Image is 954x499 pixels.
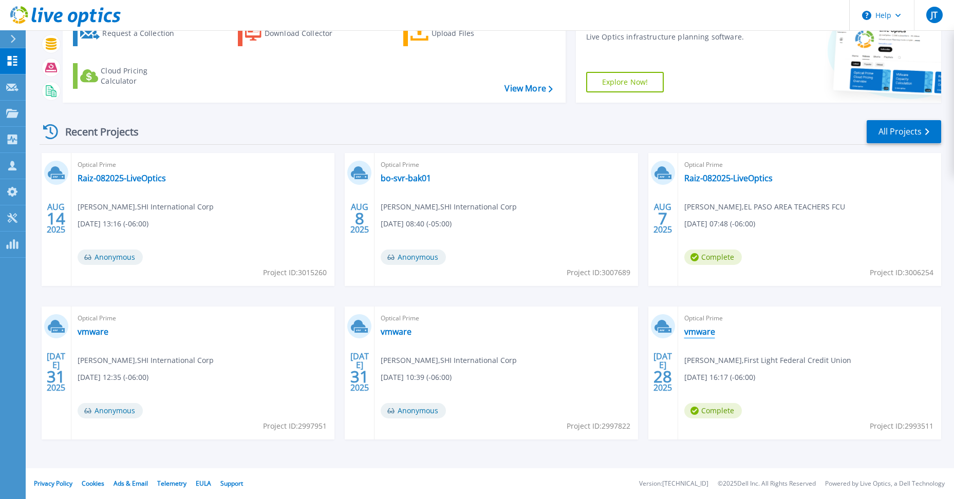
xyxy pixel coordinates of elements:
span: [DATE] 10:39 (-06:00) [381,372,452,383]
a: Request a Collection [73,21,188,46]
div: AUG 2025 [46,200,66,237]
span: [DATE] 16:17 (-06:00) [684,372,755,383]
span: 7 [658,214,667,223]
div: Request a Collection [102,23,184,44]
div: Download Collector [265,23,347,44]
div: Upload Files [432,23,514,44]
span: Project ID: 2993511 [870,420,933,432]
li: Powered by Live Optics, a Dell Technology [825,481,945,487]
div: AUG 2025 [350,200,369,237]
span: [PERSON_NAME] , SHI International Corp [381,355,517,366]
li: © 2025 Dell Inc. All Rights Reserved [718,481,816,487]
span: Anonymous [381,403,446,418]
a: EULA [196,479,211,488]
span: 31 [47,372,65,381]
span: 31 [350,372,369,381]
span: JT [931,11,938,19]
span: [PERSON_NAME] , EL PASO AREA TEACHERS FCU [684,201,845,213]
a: vmware [684,327,715,337]
span: [PERSON_NAME] , SHI International Corp [78,355,214,366]
a: Telemetry [157,479,186,488]
span: [PERSON_NAME] , SHI International Corp [381,201,517,213]
a: Raiz-082025-LiveOptics [684,173,773,183]
span: Complete [684,403,742,418]
span: Project ID: 2997822 [567,420,630,432]
span: 28 [653,372,672,381]
a: Download Collector [238,21,352,46]
a: bo-svr-bak01 [381,173,431,183]
a: Privacy Policy [34,479,72,488]
span: Anonymous [78,403,143,418]
span: Project ID: 3015260 [263,267,327,278]
span: Optical Prime [78,313,328,324]
a: Upload Files [403,21,518,46]
li: Version: [TECHNICAL_ID] [639,481,708,487]
div: [DATE] 2025 [653,353,672,391]
span: Optical Prime [684,159,935,170]
a: Raiz-082025-LiveOptics [78,173,166,183]
span: Anonymous [78,249,143,265]
a: vmware [381,327,411,337]
span: Project ID: 3007689 [567,267,630,278]
span: Complete [684,249,742,265]
a: vmware [78,327,108,337]
a: Ads & Email [114,479,148,488]
span: [DATE] 12:35 (-06:00) [78,372,148,383]
span: 8 [355,214,364,223]
div: [DATE] 2025 [350,353,369,391]
span: Project ID: 3006254 [870,267,933,278]
div: Recent Projects [40,119,153,144]
span: Anonymous [381,249,446,265]
span: [DATE] 08:40 (-05:00) [381,218,452,229]
span: Optical Prime [78,159,328,170]
a: Support [220,479,243,488]
a: View More [504,84,552,93]
div: [DATE] 2025 [46,353,66,391]
span: [DATE] 07:48 (-06:00) [684,218,755,229]
span: Optical Prime [684,313,935,324]
a: Explore Now! [586,72,664,92]
span: 14 [47,214,65,223]
div: AUG 2025 [653,200,672,237]
span: [PERSON_NAME] , SHI International Corp [78,201,214,213]
span: [PERSON_NAME] , First Light Federal Credit Union [684,355,851,366]
span: Optical Prime [381,313,631,324]
div: Cloud Pricing Calculator [101,66,183,86]
span: [DATE] 13:16 (-06:00) [78,218,148,229]
a: All Projects [867,120,941,143]
a: Cookies [82,479,104,488]
a: Cloud Pricing Calculator [73,63,188,89]
span: Project ID: 2997951 [263,420,327,432]
span: Optical Prime [381,159,631,170]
